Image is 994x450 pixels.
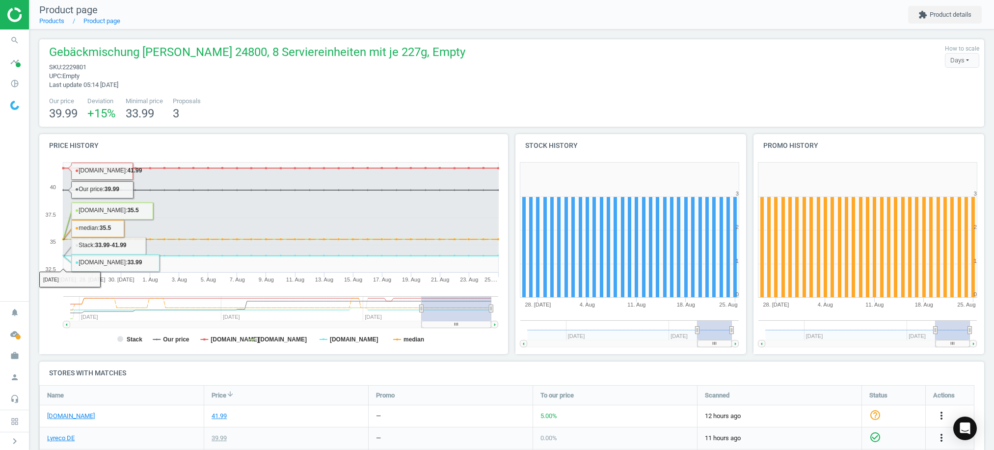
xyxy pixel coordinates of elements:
[5,53,24,71] i: timeline
[540,412,557,420] span: 5.00 %
[49,63,62,71] span: sku :
[39,17,64,25] a: Products
[936,410,947,422] i: more_vert
[936,432,947,444] i: more_vert
[753,134,984,157] h4: Promo history
[5,368,24,387] i: person
[933,391,955,399] span: Actions
[627,302,645,308] tspan: 11. Aug
[736,191,739,197] text: 3
[460,277,478,282] tspan: 23. Aug
[172,277,187,282] tspan: 3. Aug
[5,303,24,322] i: notifications
[108,277,134,282] tspan: 30. [DATE]
[126,97,163,106] span: Minimal price
[173,107,179,120] span: 3
[865,302,884,308] tspan: 11. Aug
[484,277,497,282] tspan: 25.…
[918,10,927,19] i: extension
[10,101,19,110] img: wGWNvw8QSZomAAAAABJRU5ErkJggg==
[376,434,381,443] div: —
[736,291,739,297] text: 0
[49,72,62,80] span: upc :
[373,277,391,282] tspan: 17. Aug
[49,97,78,106] span: Our price
[376,412,381,421] div: —
[47,412,95,421] a: [DOMAIN_NAME]
[402,277,420,282] tspan: 19. Aug
[286,277,304,282] tspan: 11. Aug
[540,391,574,399] span: To our price
[344,277,362,282] tspan: 15. Aug
[5,74,24,93] i: pie_chart_outlined
[974,191,977,197] text: 3
[705,412,854,421] span: 12 hours ago
[763,302,789,308] tspan: 28. [DATE]
[5,346,24,365] i: work
[9,435,21,447] i: chevron_right
[945,53,979,68] div: Days
[974,224,977,230] text: 2
[705,391,729,399] span: Scanned
[953,417,977,440] div: Open Intercom Messenger
[869,431,881,443] i: check_circle_outline
[403,336,424,343] tspan: median
[677,302,695,308] tspan: 18. Aug
[163,336,189,343] tspan: Our price
[127,336,142,343] tspan: Stack
[258,336,307,343] tspan: [DOMAIN_NAME]
[80,277,106,282] tspan: 28. [DATE]
[974,258,977,264] text: 1
[212,391,226,399] span: Price
[330,336,378,343] tspan: [DOMAIN_NAME]
[211,336,259,343] tspan: [DOMAIN_NAME]
[945,45,979,53] label: How to scale
[525,302,551,308] tspan: 28. [DATE]
[515,134,746,157] h4: Stock history
[915,302,933,308] tspan: 18. Aug
[736,224,739,230] text: 2
[126,107,154,120] span: 33.99
[83,17,120,25] a: Product page
[719,302,737,308] tspan: 25. Aug
[173,97,201,106] span: Proposals
[5,325,24,343] i: cloud_done
[869,391,887,399] span: Status
[580,302,595,308] tspan: 4. Aug
[49,44,465,63] span: Gebäckmischung [PERSON_NAME] 24800, 8 Serviereinheiten mit je 227g, Empty
[87,97,116,106] span: Deviation
[46,212,56,218] text: 37.5
[818,302,833,308] tspan: 4. Aug
[230,277,245,282] tspan: 7. Aug
[376,391,395,399] span: Promo
[936,410,947,422] button: more_vert
[2,435,27,448] button: chevron_right
[7,7,77,22] img: ajHJNr6hYgQAAAAASUVORK5CYII=
[315,277,333,282] tspan: 13. Aug
[431,277,449,282] tspan: 21. Aug
[87,107,116,120] span: +15 %
[62,63,86,71] span: 2229801
[39,134,508,157] h4: Price history
[50,239,56,245] text: 35
[974,291,977,297] text: 0
[46,266,56,272] text: 32.5
[908,6,982,24] button: extensionProduct details
[5,31,24,50] i: search
[143,277,158,282] tspan: 1. Aug
[226,390,234,398] i: arrow_downward
[39,362,984,385] h4: Stores with matches
[705,434,854,443] span: 11 hours ago
[51,277,77,282] tspan: 26. [DATE]
[47,434,75,443] a: Lyreco DE
[5,390,24,408] i: headset_mic
[47,391,64,399] span: Name
[869,409,881,421] i: help_outline
[212,434,227,443] div: 39.99
[39,4,98,16] span: Product page
[62,72,80,80] span: Empty
[201,277,216,282] tspan: 5. Aug
[957,302,975,308] tspan: 25. Aug
[259,277,274,282] tspan: 9. Aug
[49,81,118,88] span: Last update 05:14 [DATE]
